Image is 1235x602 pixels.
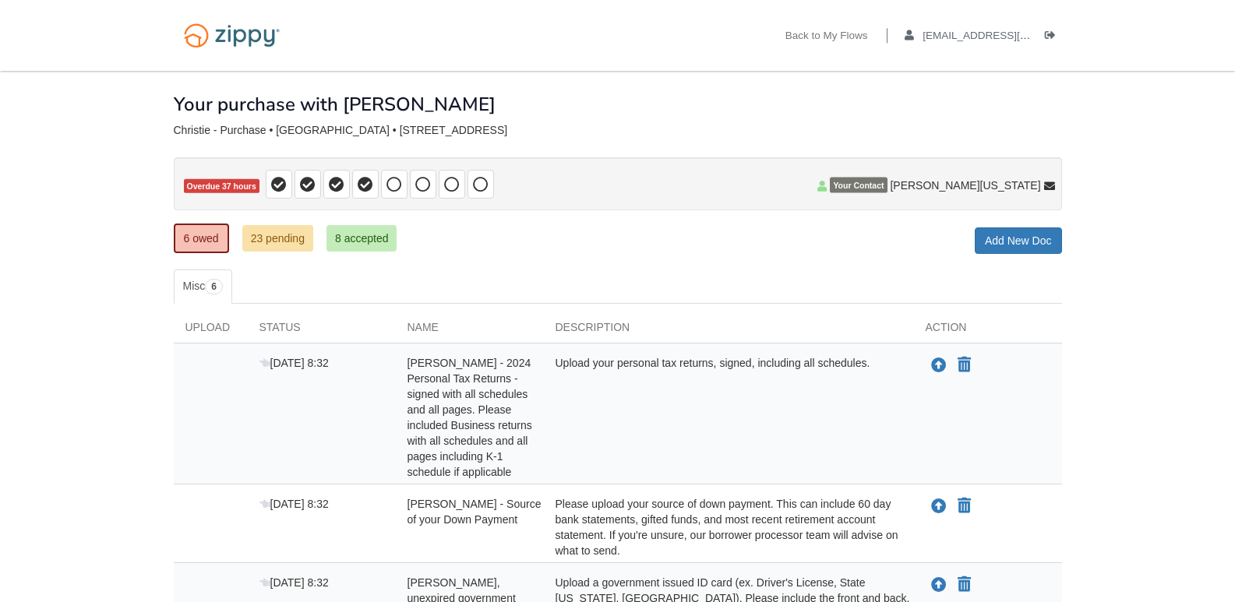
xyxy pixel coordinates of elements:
[914,319,1062,343] div: Action
[174,269,232,304] a: Misc
[408,357,532,478] span: [PERSON_NAME] - 2024 Personal Tax Returns - signed with all schedules and all pages. Please inclu...
[930,496,948,516] button: Upload Alissa Christie - Source of your Down Payment
[326,225,397,252] a: 8 accepted
[396,319,544,343] div: Name
[184,179,259,194] span: Overdue 37 hours
[174,224,229,253] a: 6 owed
[174,94,496,114] h1: Your purchase with [PERSON_NAME]
[242,225,313,252] a: 23 pending
[205,279,223,294] span: 6
[544,496,914,558] div: Please upload your source of down payment. This can include 60 day bank statements, gifted funds,...
[930,355,948,375] button: Upload Alissa Christie - 2024 Personal Tax Returns - signed with all schedules and all pages. Ple...
[544,319,914,343] div: Description
[259,576,329,589] span: [DATE] 8:32
[259,498,329,510] span: [DATE] 8:32
[905,30,1102,45] a: edit profile
[975,227,1062,254] a: Add New Doc
[408,498,542,526] span: [PERSON_NAME] - Source of your Down Payment
[544,355,914,480] div: Upload your personal tax returns, signed, including all schedules.
[890,178,1040,193] span: [PERSON_NAME][US_STATE]
[174,124,1062,137] div: Christie - Purchase • [GEOGRAPHIC_DATA] • [STREET_ADDRESS]
[248,319,396,343] div: Status
[956,356,972,375] button: Declare Alissa Christie - 2024 Personal Tax Returns - signed with all schedules and all pages. Pl...
[174,319,248,343] div: Upload
[174,16,290,55] img: Logo
[956,497,972,516] button: Declare Alissa Christie - Source of your Down Payment not applicable
[956,576,972,594] button: Declare Alissa Christie - Valid, unexpired government issued ID not applicable
[1045,30,1062,45] a: Log out
[785,30,868,45] a: Back to My Flows
[923,30,1101,41] span: drmomma789@aol.com
[830,178,887,193] span: Your Contact
[259,357,329,369] span: [DATE] 8:32
[930,575,948,595] button: Upload Alissa Christie - Valid, unexpired government issued ID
